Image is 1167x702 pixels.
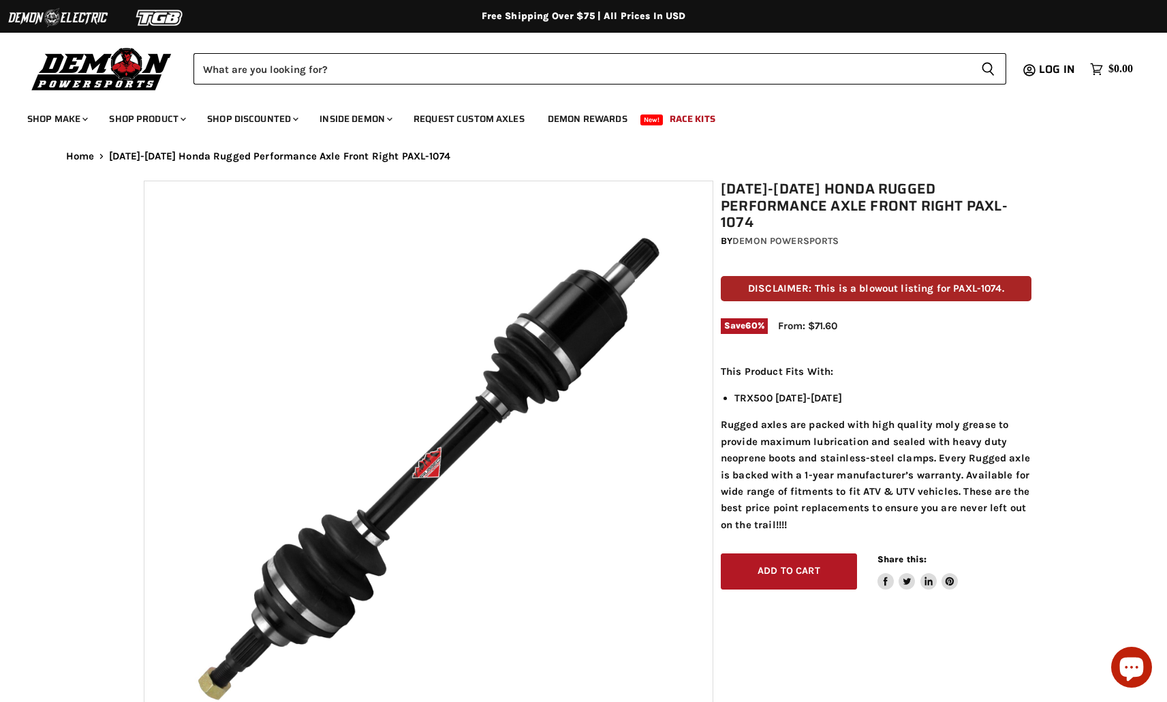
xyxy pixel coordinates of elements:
[1039,61,1075,78] span: Log in
[732,235,839,247] a: Demon Powersports
[17,100,1130,133] ul: Main menu
[721,318,768,333] span: Save %
[39,10,1129,22] div: Free Shipping Over $75 | All Prices In USD
[17,105,96,133] a: Shop Make
[109,151,450,162] span: [DATE]-[DATE] Honda Rugged Performance Axle Front Right PAXL-1074
[721,181,1031,231] h1: [DATE]-[DATE] Honda Rugged Performance Axle Front Right PAXL-1074
[877,553,959,590] aside: Share this:
[721,363,1031,380] p: This Product Fits With:
[721,363,1031,533] div: Rugged axles are packed with high quality moly grease to provide maximum lubrication and sealed w...
[309,105,401,133] a: Inside Demon
[659,105,726,133] a: Race Kits
[758,565,820,577] span: Add to cart
[109,5,211,31] img: TGB Logo 2
[7,5,109,31] img: Demon Electric Logo 2
[640,115,664,125] span: New!
[721,234,1031,249] div: by
[197,105,307,133] a: Shop Discounted
[1033,63,1083,76] a: Log in
[1083,59,1140,79] a: $0.00
[193,53,970,85] input: Search
[721,276,1031,301] p: DISCLAIMER: This is a blowout listing for PAXL-1074.
[538,105,638,133] a: Demon Rewards
[66,151,95,162] a: Home
[970,53,1006,85] button: Search
[1107,647,1156,691] inbox-online-store-chat: Shopify online store chat
[99,105,194,133] a: Shop Product
[1108,63,1133,76] span: $0.00
[877,554,927,564] span: Share this:
[27,44,176,93] img: Demon Powersports
[745,320,757,331] span: 60
[734,390,1031,406] li: TRX500 [DATE]-[DATE]
[193,53,1006,85] form: Product
[721,553,857,590] button: Add to cart
[39,151,1129,162] nav: Breadcrumbs
[778,320,837,332] span: From: $71.60
[403,105,535,133] a: Request Custom Axles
